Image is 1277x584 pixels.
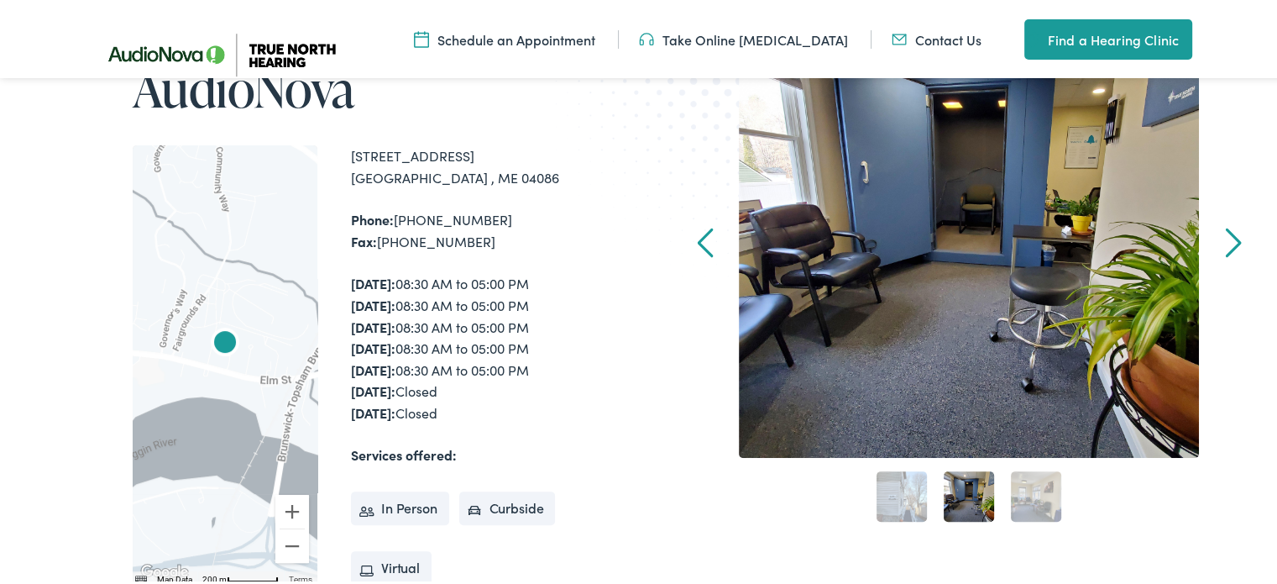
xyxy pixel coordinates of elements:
[198,315,252,369] div: AudioNova
[892,28,981,46] a: Contact Us
[351,336,395,355] strong: [DATE]:
[275,527,309,560] button: Zoom out
[351,208,394,226] strong: Phone:
[639,28,848,46] a: Take Online [MEDICAL_DATA]
[351,207,645,250] div: [PHONE_NUMBER] [PHONE_NUMBER]
[351,401,395,419] strong: [DATE]:
[351,549,432,582] li: Virtual
[1024,17,1192,57] a: Find a Hearing Clinic
[351,271,645,421] div: 08:30 AM to 05:00 PM 08:30 AM to 05:00 PM 08:30 AM to 05:00 PM 08:30 AM to 05:00 PM 08:30 AM to 0...
[133,58,645,113] h1: AudioNova
[275,492,309,526] button: Zoom in
[351,293,395,312] strong: [DATE]:
[137,559,192,581] a: Open this area in Google Maps (opens a new window)
[351,358,395,376] strong: [DATE]:
[351,271,395,290] strong: [DATE]:
[289,572,312,581] a: Terms (opens in new tab)
[351,143,645,186] div: [STREET_ADDRESS] [GEOGRAPHIC_DATA] , ME 04086
[137,559,192,581] img: Google
[351,379,395,397] strong: [DATE]:
[892,28,907,46] img: Mail icon in color code ffb348, used for communication purposes
[351,443,457,461] strong: Services offered:
[877,469,927,519] a: 1
[202,572,227,581] span: 200 m
[414,28,429,46] img: Icon symbolizing a calendar in color code ffb348
[1024,27,1039,47] img: utility icon
[639,28,654,46] img: Headphones icon in color code ffb348
[197,569,284,581] button: Map Scale: 200 m per 58 pixels
[698,225,714,255] a: Prev
[459,489,556,523] li: Curbside
[1011,469,1061,519] a: 3
[351,489,449,523] li: In Person
[135,571,147,583] button: Keyboard shortcuts
[157,571,192,583] button: Map Data
[944,469,994,519] a: 2
[1226,225,1242,255] a: Next
[351,229,377,248] strong: Fax:
[351,315,395,334] strong: [DATE]:
[414,28,595,46] a: Schedule an Appointment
